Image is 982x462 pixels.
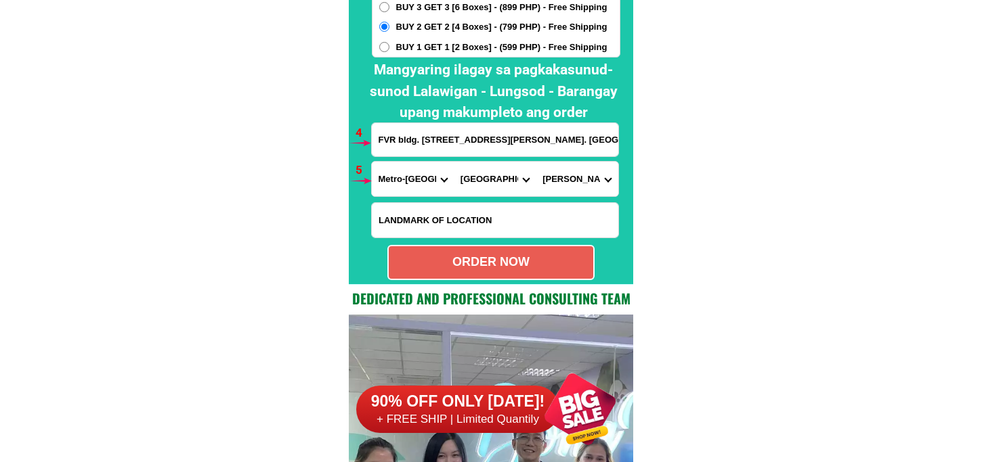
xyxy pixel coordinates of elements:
[356,412,559,427] h6: + FREE SHIP | Limited Quantily
[356,124,371,142] h6: 4
[396,41,607,54] span: BUY 1 GET 1 [2 Boxes] - (599 PHP) - Free Shipping
[396,20,607,34] span: BUY 2 GET 2 [4 Boxes] - (799 PHP) - Free Shipping
[454,162,536,196] select: Select district
[372,123,618,156] input: Input address
[536,162,618,196] select: Select commune
[372,162,454,196] select: Select province
[396,1,607,14] span: BUY 3 GET 3 [6 Boxes] - (899 PHP) - Free Shipping
[356,162,371,179] h6: 5
[379,2,389,12] input: BUY 3 GET 3 [6 Boxes] - (899 PHP) - Free Shipping
[349,288,633,308] h2: Dedicated and professional consulting team
[389,253,593,271] div: ORDER NOW
[379,22,389,32] input: BUY 2 GET 2 [4 Boxes] - (799 PHP) - Free Shipping
[372,203,618,237] input: Input LANDMARKOFLOCATION
[379,42,389,52] input: BUY 1 GET 1 [2 Boxes] - (599 PHP) - Free Shipping
[360,60,627,124] h2: Mangyaring ilagay sa pagkakasunud-sunod Lalawigan - Lungsod - Barangay upang makumpleto ang order
[356,392,559,412] h6: 90% OFF ONLY [DATE]!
